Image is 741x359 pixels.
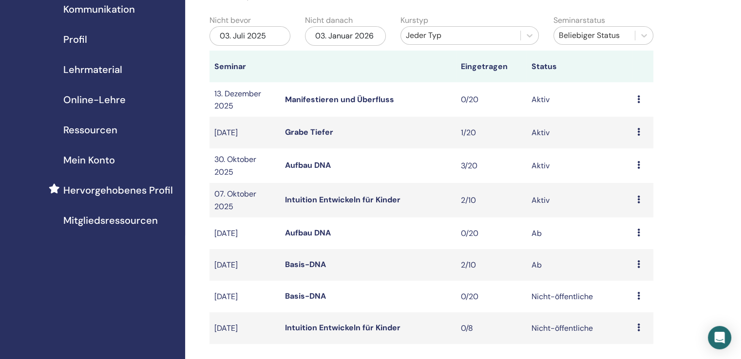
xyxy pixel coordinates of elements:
[532,127,550,138] font: Aktiv
[532,260,542,270] font: Ab
[63,214,158,227] font: Mitgliedsressourcen
[305,15,353,25] font: Nicht danach
[708,326,731,349] div: Öffnen Sie den Intercom Messenger
[532,195,550,205] font: Aktiv
[214,154,256,177] font: 30. Oktober 2025
[461,127,476,138] font: 1/20
[63,63,122,76] font: Lehrmaterial
[461,94,478,105] font: 0/20
[532,61,557,72] font: Status
[63,3,135,16] font: Kommunikation
[315,31,374,41] font: 03. Januar 2026
[285,323,400,333] a: Intuition Entwickeln für Kinder
[63,184,173,197] font: Hervorgehobenes Profil
[559,30,620,40] font: Beliebiger Status
[532,94,550,105] font: Aktiv
[209,15,251,25] font: Nicht bevor
[406,30,441,40] font: Jeder Typ
[461,195,476,205] font: 2/10
[532,228,542,238] font: Ab
[220,31,266,41] font: 03. Juli 2025
[285,94,394,105] a: Manifestieren und Überfluss
[532,291,593,302] font: Nicht-öffentliche
[214,61,246,72] font: Seminar
[285,127,333,137] a: Grabe Tiefer
[461,260,476,270] font: 2/10
[400,15,428,25] font: Kurstyp
[461,291,478,302] font: 0/20
[461,61,508,72] font: Eingetragen
[461,323,473,333] font: 0/8
[63,124,117,136] font: Ressourcen
[285,160,331,170] a: Aufbau DNA
[214,228,238,238] font: [DATE]
[553,15,605,25] font: Seminarstatus
[285,228,331,238] a: Aufbau DNA
[461,228,478,238] font: 0/20
[214,89,261,111] font: 13. Dezember 2025
[532,323,593,333] font: Nicht-öffentliche
[63,93,126,106] font: Online-Lehre
[532,161,550,171] font: Aktiv
[63,33,87,46] font: Profil
[461,161,477,171] font: 3/20
[214,323,238,333] font: [DATE]
[214,127,238,138] font: [DATE]
[214,260,238,270] font: [DATE]
[214,189,256,211] font: 07. Oktober 2025
[285,259,326,269] a: Basis-DNA
[285,195,400,205] a: Intuition Entwickeln für Kinder
[214,291,238,302] font: [DATE]
[63,154,115,166] font: Mein Konto
[285,291,326,301] a: Basis-DNA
